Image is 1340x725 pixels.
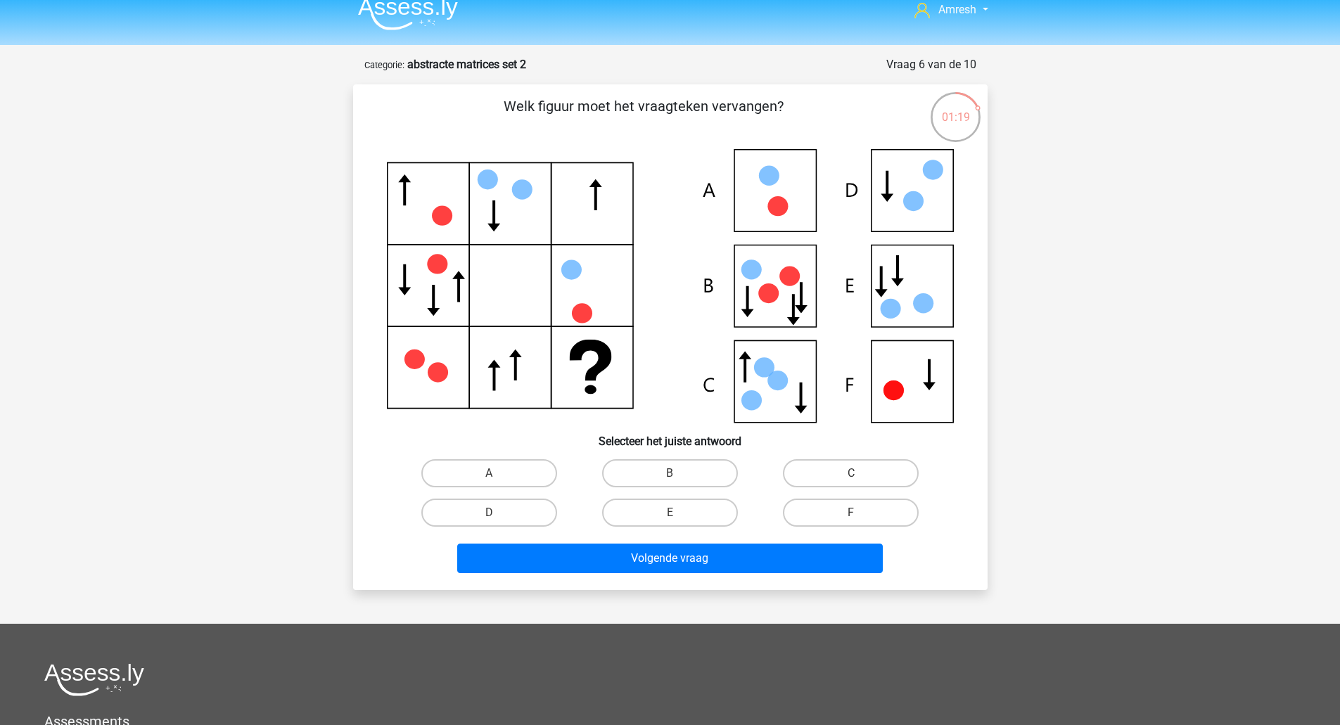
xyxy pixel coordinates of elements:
[44,663,144,696] img: Assessly logo
[421,499,557,527] label: D
[909,1,993,18] a: Amresh
[376,96,912,138] p: Welk figuur moet het vraagteken vervangen?
[602,459,738,487] label: B
[929,91,982,126] div: 01:19
[364,60,404,70] small: Categorie:
[376,423,965,448] h6: Selecteer het juiste antwoord
[783,499,919,527] label: F
[938,3,976,16] span: Amresh
[886,56,976,73] div: Vraag 6 van de 10
[421,459,557,487] label: A
[783,459,919,487] label: C
[457,544,883,573] button: Volgende vraag
[407,58,526,71] strong: abstracte matrices set 2
[602,499,738,527] label: E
